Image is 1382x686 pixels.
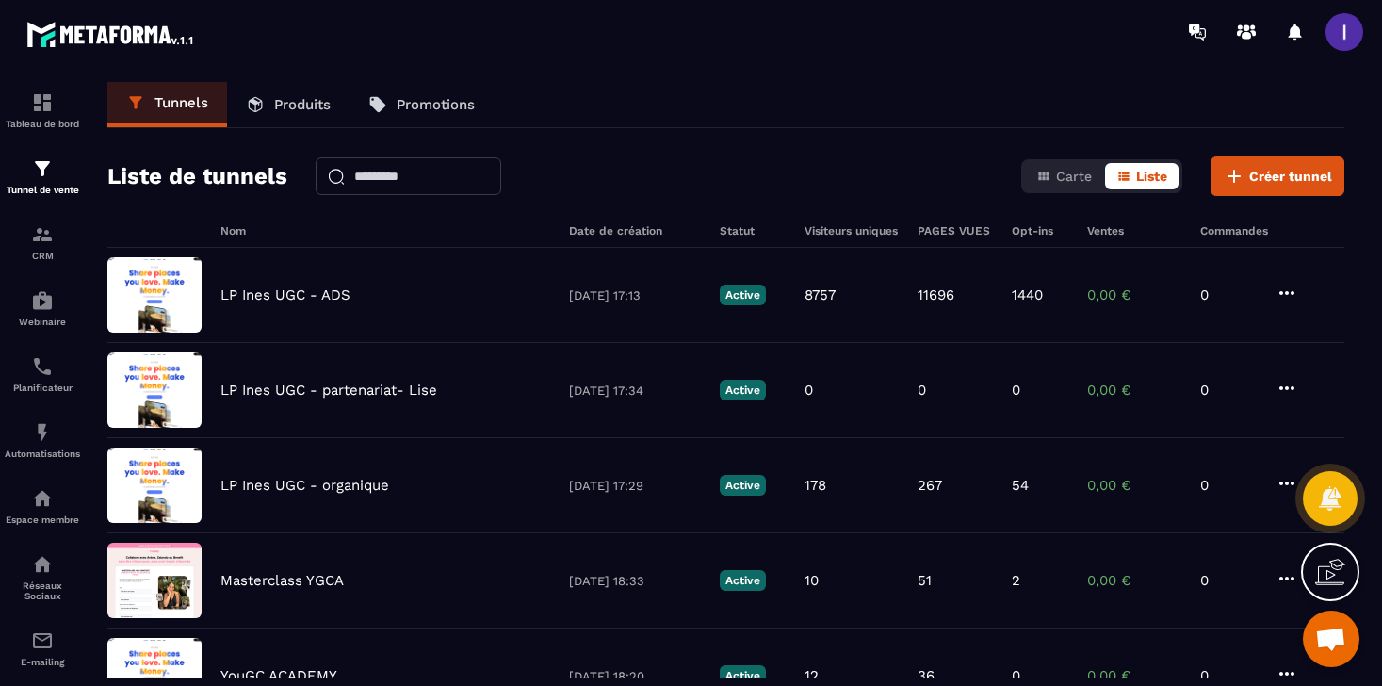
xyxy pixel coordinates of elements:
p: Tunnels [154,94,208,111]
button: Carte [1025,163,1103,189]
img: image [107,448,202,523]
p: E-mailing [5,657,80,667]
p: Active [720,285,766,305]
img: scheduler [31,355,54,378]
h6: Date de création [569,224,701,237]
p: Automatisations [5,449,80,459]
h6: Ventes [1087,224,1181,237]
p: 10 [805,572,819,589]
p: 12 [805,667,819,684]
p: Tableau de bord [5,119,80,129]
p: Planificateur [5,383,80,393]
p: Promotions [397,96,475,113]
p: 0,00 € [1087,477,1181,494]
p: 0 [1200,667,1257,684]
p: 0 [1200,477,1257,494]
p: [DATE] 17:29 [569,479,701,493]
p: 8757 [805,286,836,303]
a: schedulerschedulerPlanificateur [5,341,80,407]
p: 0,00 € [1087,382,1181,399]
span: Créer tunnel [1249,167,1332,186]
p: YouGC ACADEMY [220,667,337,684]
p: Tunnel de vente [5,185,80,195]
p: 0 [805,382,813,399]
span: Carte [1056,169,1092,184]
p: 0,00 € [1087,667,1181,684]
p: Espace membre [5,514,80,525]
h6: PAGES VUES [918,224,993,237]
a: formationformationTunnel de vente [5,143,80,209]
img: email [31,629,54,652]
h2: Liste de tunnels [107,157,287,195]
p: Masterclass YGCA [220,572,344,589]
a: Tunnels [107,82,227,127]
p: 1440 [1012,286,1043,303]
p: 11696 [918,286,954,303]
p: 0 [1200,382,1257,399]
img: image [107,352,202,428]
p: 0 [1012,667,1020,684]
a: automationsautomationsWebinaire [5,275,80,341]
p: [DATE] 17:13 [569,288,701,302]
a: automationsautomationsAutomatisations [5,407,80,473]
img: automations [31,421,54,444]
p: 51 [918,572,932,589]
img: automations [31,487,54,510]
a: automationsautomationsEspace membre [5,473,80,539]
a: formationformationTableau de bord [5,77,80,143]
p: Active [720,380,766,400]
img: image [107,543,202,618]
p: [DATE] 17:34 [569,384,701,398]
a: emailemailE-mailing [5,615,80,681]
p: 0 [1200,572,1257,589]
a: Promotions [350,82,494,127]
p: 0 [1200,286,1257,303]
h6: Opt-ins [1012,224,1068,237]
h6: Statut [720,224,786,237]
img: social-network [31,553,54,576]
p: Produits [274,96,331,113]
p: Active [720,570,766,591]
p: Réseaux Sociaux [5,580,80,601]
a: Ouvrir le chat [1303,611,1359,667]
h6: Commandes [1200,224,1268,237]
p: Active [720,665,766,686]
p: LP Ines UGC - organique [220,477,389,494]
p: LP Ines UGC - ADS [220,286,350,303]
span: Liste [1136,169,1167,184]
p: CRM [5,251,80,261]
p: 0 [918,382,926,399]
p: 178 [805,477,826,494]
p: [DATE] 18:20 [569,669,701,683]
a: formationformationCRM [5,209,80,275]
h6: Nom [220,224,550,237]
p: 0,00 € [1087,572,1181,589]
img: automations [31,289,54,312]
p: 54 [1012,477,1029,494]
button: Créer tunnel [1211,156,1344,196]
img: formation [31,223,54,246]
p: 2 [1012,572,1020,589]
h6: Visiteurs uniques [805,224,899,237]
p: 0 [1012,382,1020,399]
p: 36 [918,667,935,684]
p: 0,00 € [1087,286,1181,303]
p: Active [720,475,766,496]
p: LP Ines UGC - partenariat- Lise [220,382,437,399]
p: [DATE] 18:33 [569,574,701,588]
img: formation [31,91,54,114]
img: logo [26,17,196,51]
img: image [107,257,202,333]
p: Webinaire [5,317,80,327]
button: Liste [1105,163,1179,189]
p: 267 [918,477,942,494]
a: social-networksocial-networkRéseaux Sociaux [5,539,80,615]
img: formation [31,157,54,180]
a: Produits [227,82,350,127]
